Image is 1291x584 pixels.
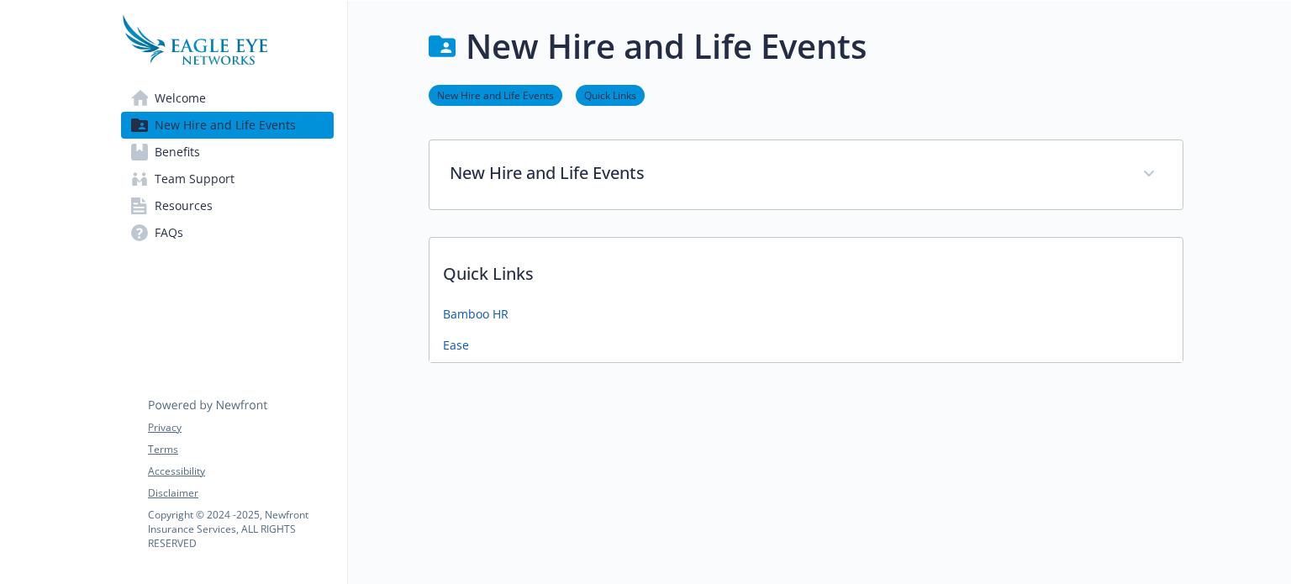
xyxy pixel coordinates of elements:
a: FAQs [121,219,334,246]
span: Resources [155,192,213,219]
h1: New Hire and Life Events [466,21,867,71]
a: New Hire and Life Events [121,112,334,139]
a: Welcome [121,85,334,112]
a: Terms [148,442,333,457]
p: New Hire and Life Events [450,160,1122,186]
a: Resources [121,192,334,219]
span: Team Support [155,166,234,192]
a: Bamboo HR [443,305,508,323]
a: Benefits [121,139,334,166]
a: Team Support [121,166,334,192]
a: Ease [443,336,469,354]
span: FAQs [155,219,183,246]
span: Welcome [155,85,206,112]
a: Disclaimer [148,486,333,501]
span: New Hire and Life Events [155,112,296,139]
span: Benefits [155,139,200,166]
a: Privacy [148,420,333,435]
a: Quick Links [576,87,645,103]
div: New Hire and Life Events [429,140,1183,209]
p: Quick Links [429,238,1183,300]
a: Accessibility [148,464,333,479]
p: Copyright © 2024 - 2025 , Newfront Insurance Services, ALL RIGHTS RESERVED [148,508,333,550]
a: New Hire and Life Events [429,87,562,103]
